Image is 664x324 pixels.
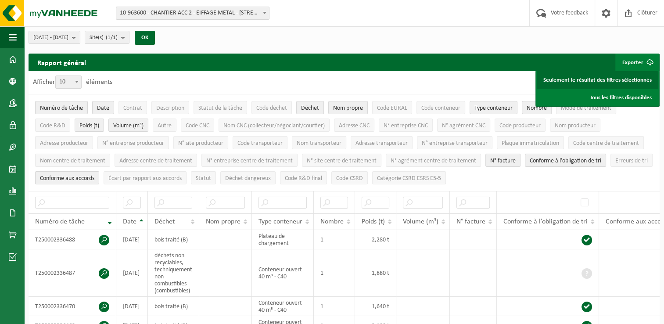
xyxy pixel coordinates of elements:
span: N° facture [490,158,516,164]
button: Code CNCCode CNC: Activate to sort [181,119,214,132]
span: N° agrément CNC [442,122,485,129]
button: Statut de la tâcheStatut de la tâche: Activate to sort [194,101,247,114]
a: Tous les filtres disponibles [537,89,658,106]
button: Écart par rapport aux accordsÉcart par rapport aux accords: Activate to sort [104,171,187,184]
span: Code transporteur [237,140,283,147]
span: Nom centre de traitement [40,158,105,164]
span: Statut [196,175,211,182]
span: Nombre [320,218,344,225]
span: Mode de traitement [561,105,611,112]
button: N° entreprise centre de traitementN° entreprise centre de traitement: Activate to sort [201,154,298,167]
td: bois traité (B) [148,230,199,249]
td: T250002336487 [29,249,116,297]
button: Type conteneurType conteneur: Activate to sort [470,101,517,114]
span: Type conteneur [258,218,302,225]
span: Code producteur [499,122,541,129]
span: Nom CNC (collecteur/négociant/courtier) [223,122,325,129]
button: DéchetDéchet: Activate to sort [296,101,324,114]
span: Date [123,218,136,225]
span: [DATE] - [DATE] [33,31,68,44]
span: N° entreprise CNC [384,122,428,129]
button: Site(s)(1/1) [85,31,129,44]
button: Erreurs de triErreurs de tri: Activate to sort [610,154,653,167]
span: Code CSRD [336,175,363,182]
span: Conforme à l’obligation de tri [530,158,601,164]
button: Poids (t)Poids (t): Activate to sort [75,119,104,132]
button: ContratContrat: Activate to sort [118,101,147,114]
td: [DATE] [116,249,148,297]
span: Code EURAL [377,105,407,112]
a: Seulement le résultat des filtres sélectionnés [537,71,658,89]
span: Conforme aux accords [40,175,94,182]
button: Code centre de traitementCode centre de traitement: Activate to sort [568,136,644,149]
span: 10 [55,76,82,89]
span: Volume (m³) [113,122,144,129]
button: OK [135,31,155,45]
td: 1 [314,249,355,297]
td: [DATE] [116,230,148,249]
button: Volume (m³)Volume (m³): Activate to sort [108,119,148,132]
span: Déchet [301,105,319,112]
span: Code CNC [186,122,209,129]
button: N° entreprise CNCN° entreprise CNC: Activate to sort [379,119,433,132]
button: Nom producteurNom producteur: Activate to sort [550,119,600,132]
td: 1,880 t [355,249,396,297]
span: Code R&D [40,122,65,129]
button: N° site centre de traitementN° site centre de traitement: Activate to sort [302,154,381,167]
button: Code déchetCode déchet: Activate to sort [251,101,292,114]
td: T250002336488 [29,230,116,249]
span: Conforme à l’obligation de tri [503,218,588,225]
button: Exporter [615,54,659,71]
button: Mode de traitementMode de traitement: Activate to sort [556,101,616,114]
button: DescriptionDescription: Activate to sort [151,101,189,114]
span: Numéro de tâche [35,218,85,225]
span: Nombre [527,105,547,112]
button: Code transporteurCode transporteur: Activate to sort [233,136,287,149]
td: 1,640 t [355,297,396,316]
button: Adresse producteurAdresse producteur: Activate to sort [35,136,93,149]
span: N° facture [456,218,485,225]
span: Erreurs de tri [615,158,648,164]
button: N° entreprise transporteurN° entreprise transporteur: Activate to sort [417,136,492,149]
button: N° factureN° facture: Activate to sort [485,154,520,167]
button: Numéro de tâcheNuméro de tâche: Activate to remove sorting [35,101,88,114]
span: Date [97,105,109,112]
td: 1 [314,230,355,249]
span: Poids (t) [79,122,99,129]
h2: Rapport général [29,54,95,71]
span: Code R&D final [285,175,322,182]
td: [DATE] [116,297,148,316]
button: DateDate: Activate to sort [92,101,114,114]
td: 1 [314,297,355,316]
td: bois traité (B) [148,297,199,316]
span: 10-963600 - CHANTIER ACC 2 - EIFFAGE METAL - 62138 DOUVRIN, AVENUE DE PARIS 900 [116,7,269,20]
button: Code CSRDCode CSRD: Activate to sort [331,171,368,184]
button: N° entreprise producteurN° entreprise producteur: Activate to sort [97,136,169,149]
span: Déchet dangereux [225,175,271,182]
span: Nom transporteur [297,140,341,147]
td: Conteneur ouvert 40 m³ - C40 [252,297,314,316]
span: N° entreprise centre de traitement [206,158,293,164]
span: Adresse transporteur [355,140,408,147]
label: Afficher éléments [33,79,112,86]
button: N° agrément centre de traitementN° agrément centre de traitement: Activate to sort [386,154,481,167]
td: Conteneur ouvert 40 m³ - C40 [252,249,314,297]
span: 10-963600 - CHANTIER ACC 2 - EIFFAGE METAL - 62138 DOUVRIN, AVENUE DE PARIS 900 [116,7,269,19]
button: Nom propreNom propre: Activate to sort [328,101,368,114]
span: Statut de la tâche [198,105,242,112]
span: N° entreprise transporteur [422,140,488,147]
span: Adresse CNC [339,122,370,129]
button: Code EURALCode EURAL: Activate to sort [372,101,412,114]
span: N° entreprise producteur [102,140,164,147]
button: N° agrément CNCN° agrément CNC: Activate to sort [437,119,490,132]
span: Code centre de traitement [573,140,639,147]
button: Adresse CNCAdresse CNC: Activate to sort [334,119,374,132]
button: Code conteneurCode conteneur: Activate to sort [416,101,465,114]
span: Type conteneur [474,105,513,112]
td: 2,280 t [355,230,396,249]
button: N° site producteurN° site producteur : Activate to sort [173,136,228,149]
button: Conforme aux accords : Activate to sort [35,171,99,184]
span: Adresse centre de traitement [119,158,192,164]
span: Site(s) [90,31,118,44]
span: Code conteneur [421,105,460,112]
